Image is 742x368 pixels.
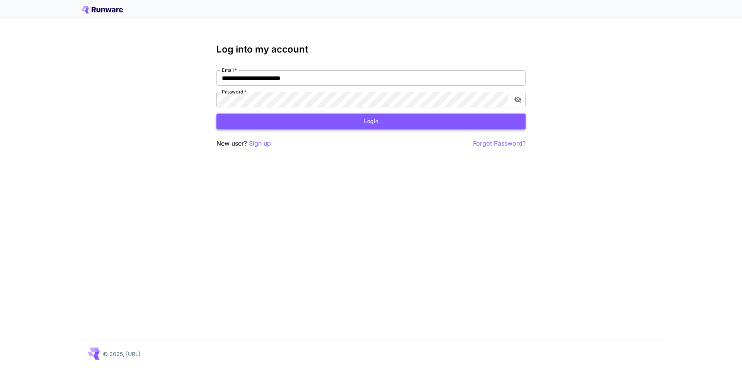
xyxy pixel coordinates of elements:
button: Forgot Password? [473,139,526,148]
button: toggle password visibility [511,93,525,107]
p: New user? [216,139,271,148]
button: Login [216,114,526,129]
button: Sign up [249,139,271,148]
label: Email [222,67,237,73]
h3: Log into my account [216,44,526,55]
p: © 2025, [URL] [103,350,140,358]
label: Password [222,88,247,95]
